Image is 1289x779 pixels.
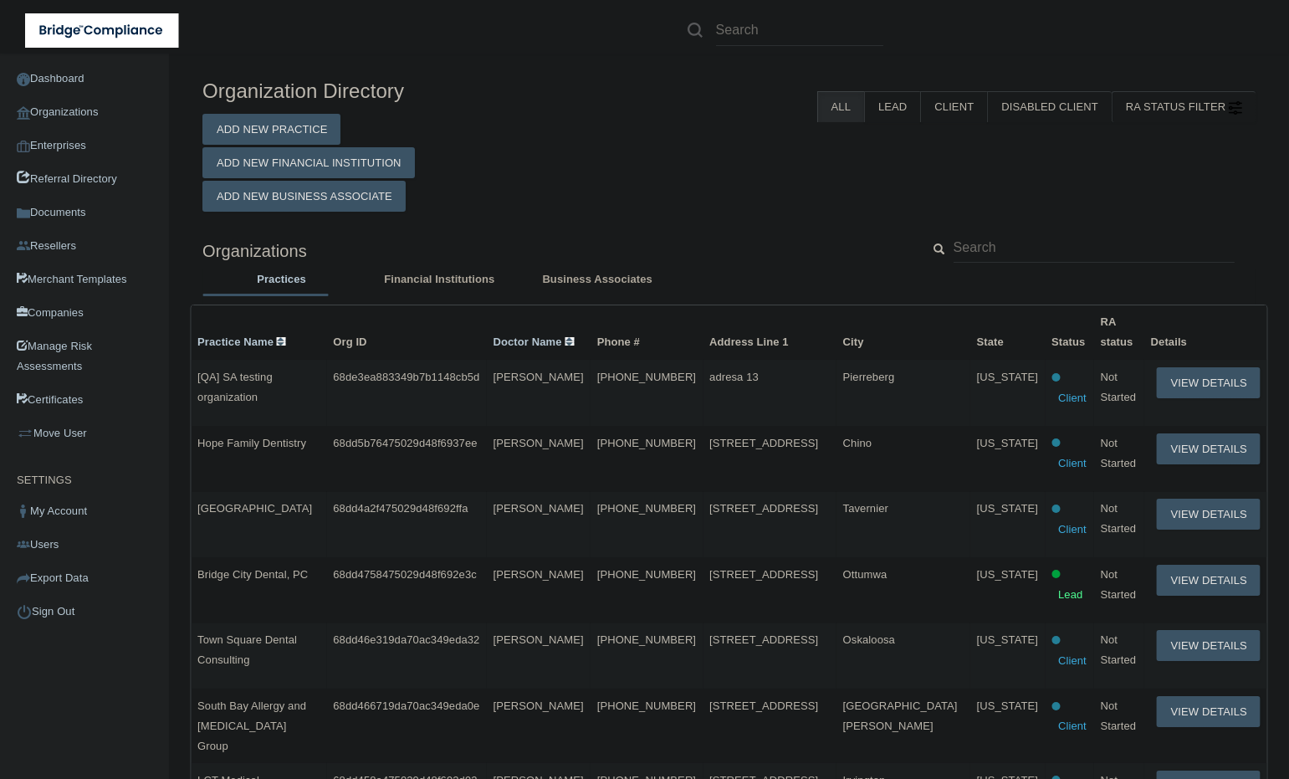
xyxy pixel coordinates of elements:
[1101,633,1137,666] span: Not Started
[597,437,696,449] span: [PHONE_NUMBER]
[17,141,30,152] img: enterprise.0d942306.png
[1157,433,1261,464] button: View Details
[493,700,583,712] span: [PERSON_NAME]
[1058,651,1087,671] p: Client
[527,269,668,290] label: Business Associates
[843,437,872,449] span: Chino
[493,336,574,348] a: Doctor Name
[197,700,306,752] span: South Bay Allergy and [MEDICAL_DATA] Group
[202,114,340,145] button: Add New Practice
[1229,101,1242,115] img: icon-filter@2x.21656d0b.png
[597,700,696,712] span: [PHONE_NUMBER]
[17,571,30,585] img: icon-export.b9366987.png
[17,73,30,86] img: ic_dashboard_dark.d01f4a41.png
[1126,100,1242,113] span: RA Status Filter
[542,273,652,285] span: Business Associates
[597,568,696,581] span: [PHONE_NUMBER]
[1101,371,1137,403] span: Not Started
[977,568,1038,581] span: [US_STATE]
[211,269,352,290] label: Practices
[843,371,895,383] span: Pierreberg
[1101,568,1137,601] span: Not Started
[333,437,477,449] span: 68dd5b76475029d48f6937ee
[493,568,583,581] span: [PERSON_NAME]
[202,80,537,102] h4: Organization Directory
[202,181,406,212] button: Add New Business Associate
[1157,696,1261,727] button: View Details
[17,604,32,619] img: ic_power_dark.7ecde6b1.png
[493,437,583,449] span: [PERSON_NAME]
[1058,388,1087,408] p: Client
[1101,502,1137,535] span: Not Started
[1101,700,1137,732] span: Not Started
[197,633,297,666] span: Town Square Dental Consulting
[843,568,887,581] span: Ottumwa
[17,538,30,551] img: icon-users.e205127d.png
[709,633,818,646] span: [STREET_ADDRESS]
[987,91,1112,122] label: Disabled Client
[361,269,519,294] li: Financial Institutions
[703,305,836,360] th: Address Line 1
[709,568,818,581] span: [STREET_ADDRESS]
[493,371,583,383] span: [PERSON_NAME]
[1157,367,1261,398] button: View Details
[597,371,696,383] span: [PHONE_NUMBER]
[688,23,703,38] img: ic-search.3b580494.png
[1101,437,1137,469] span: Not Started
[17,425,33,442] img: briefcase.64adab9b.png
[257,273,306,285] span: Practices
[709,437,818,449] span: [STREET_ADDRESS]
[197,336,286,348] a: Practice Name
[1058,585,1082,605] p: Lead
[709,371,759,383] span: adresa 13
[202,242,896,260] h5: Organizations
[1058,716,1087,736] p: Client
[25,13,179,48] img: bridge_compliance_login_screen.278c3ca4.svg
[197,371,273,403] span: [QA] SA testing organization
[333,633,479,646] span: 68dd46e319da70ac349eda32
[1157,565,1261,596] button: View Details
[17,505,30,518] img: ic_user_dark.df1a06c3.png
[1058,454,1087,474] p: Client
[326,305,486,360] th: Org ID
[1157,630,1261,661] button: View Details
[954,232,1235,263] input: Search
[1045,305,1093,360] th: Status
[197,437,306,449] span: Hope Family Dentistry
[843,502,888,515] span: Tavernier
[836,305,970,360] th: City
[202,147,415,178] button: Add New Financial Institution
[977,502,1038,515] span: [US_STATE]
[817,91,864,122] label: All
[197,568,308,581] span: Bridge City Dental, PC
[333,700,479,712] span: 68dd466719da70ac349eda0e
[709,502,818,515] span: [STREET_ADDRESS]
[1157,499,1261,530] button: View Details
[333,371,479,383] span: 68de3ea883349b7b1148cb5d
[333,568,477,581] span: 68dd4758475029d48f692e3c
[197,502,312,515] span: [GEOGRAPHIC_DATA]
[843,633,895,646] span: Oskaloosa
[17,207,30,220] img: icon-documents.8dae5593.png
[864,91,920,122] label: Lead
[17,106,30,120] img: organization-icon.f8decf85.png
[333,502,468,515] span: 68dd4a2f475029d48f692ffa
[970,305,1045,360] th: State
[591,305,703,360] th: Phone #
[1058,520,1087,540] p: Client
[716,15,883,46] input: Search
[202,269,361,294] li: Practices
[977,371,1038,383] span: [US_STATE]
[977,700,1038,712] span: [US_STATE]
[597,633,696,646] span: [PHONE_NUMBER]
[920,91,987,122] label: Client
[384,273,494,285] span: Financial Institutions
[493,633,583,646] span: [PERSON_NAME]
[977,437,1038,449] span: [US_STATE]
[1144,305,1267,360] th: Details
[977,633,1038,646] span: [US_STATE]
[519,269,677,294] li: Business Associate
[493,502,583,515] span: [PERSON_NAME]
[709,700,818,712] span: [STREET_ADDRESS]
[17,239,30,253] img: ic_reseller.de258add.png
